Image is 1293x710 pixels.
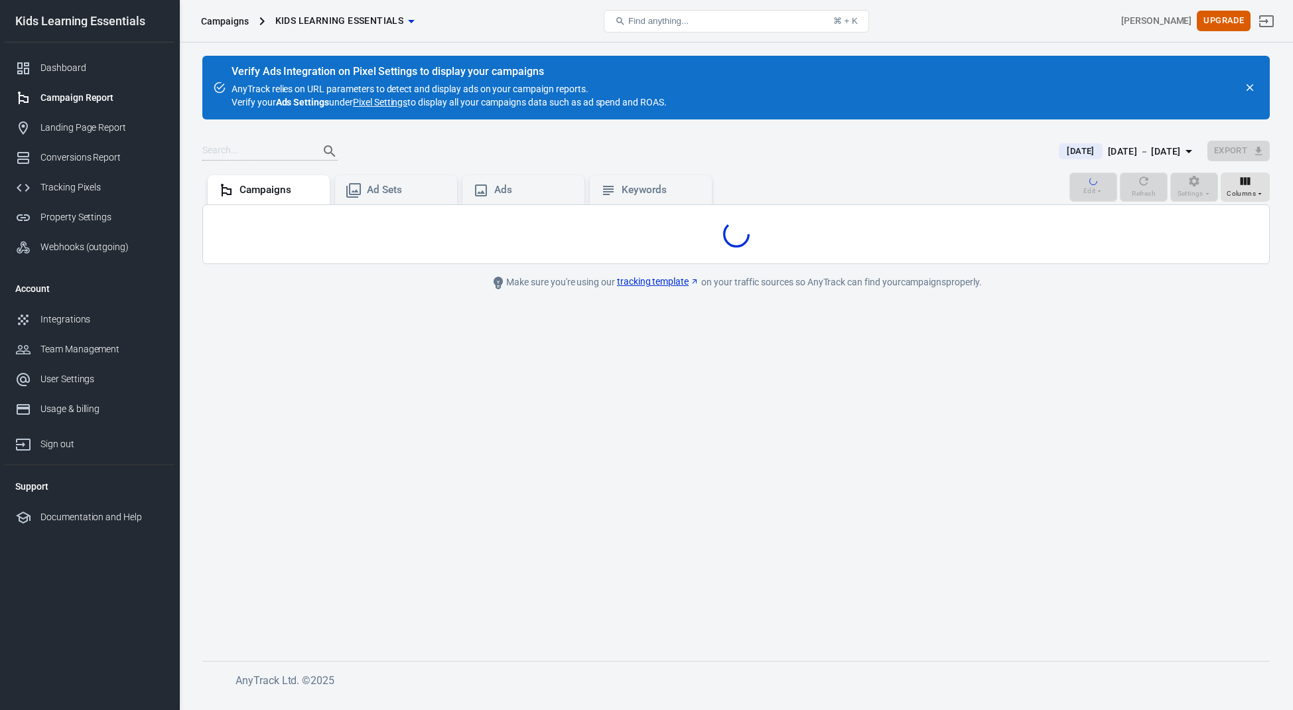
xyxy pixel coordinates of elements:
div: Campaign Report [40,91,164,105]
a: Landing Page Report [5,113,174,143]
div: Make sure you're using our on your traffic sources so AnyTrack can find your campaigns properly. [438,275,1035,291]
a: Sign out [1251,5,1282,37]
div: AnyTrack relies on URL parameters to detect and display ads on your campaign reports. Verify your... [232,66,667,109]
a: tracking template [617,275,699,289]
div: Keywords [622,183,701,197]
div: User Settings [40,372,164,386]
div: Webhooks (outgoing) [40,240,164,254]
div: Campaigns [201,15,249,28]
h6: AnyTrack Ltd. © 2025 [236,672,1231,689]
div: Campaigns [239,183,319,197]
button: close [1241,78,1259,97]
div: Verify Ads Integration on Pixel Settings to display your campaigns [232,65,667,78]
a: Integrations [5,305,174,334]
a: Pixel Settings [353,96,407,109]
a: Sign out [5,424,174,459]
a: Campaign Report [5,83,174,113]
li: Account [5,273,174,305]
div: Account id: NtgCPd8J [1121,14,1191,28]
div: Ad Sets [367,183,446,197]
button: Kids Learning Essentials [270,9,420,33]
div: Usage & billing [40,402,164,416]
a: Conversions Report [5,143,174,173]
div: [DATE] － [DATE] [1108,143,1181,160]
button: Upgrade [1197,11,1251,31]
div: Sign out [40,437,164,451]
a: Team Management [5,334,174,364]
div: Tracking Pixels [40,180,164,194]
a: Dashboard [5,53,174,83]
span: Kids Learning Essentials [275,13,404,29]
a: Webhooks (outgoing) [5,232,174,262]
span: Columns [1227,188,1256,200]
div: Property Settings [40,210,164,224]
a: User Settings [5,364,174,394]
div: Dashboard [40,61,164,75]
div: Kids Learning Essentials [5,15,174,27]
a: Property Settings [5,202,174,232]
li: Support [5,470,174,502]
div: Landing Page Report [40,121,164,135]
input: Search... [202,143,308,160]
a: Tracking Pixels [5,173,174,202]
span: [DATE] [1061,145,1099,158]
div: Team Management [40,342,164,356]
button: Search [314,135,346,167]
div: Ads [494,183,574,197]
button: Find anything...⌘ + K [604,10,869,33]
button: [DATE][DATE] － [DATE] [1048,141,1207,163]
span: Find anything... [628,16,689,26]
a: Usage & billing [5,394,174,424]
strong: Ads Settings [276,97,330,107]
div: Documentation and Help [40,510,164,524]
button: Columns [1221,173,1270,202]
div: ⌘ + K [833,16,858,26]
div: Conversions Report [40,151,164,165]
div: Integrations [40,313,164,326]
